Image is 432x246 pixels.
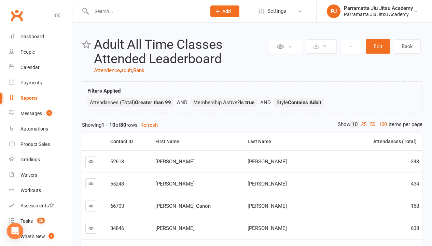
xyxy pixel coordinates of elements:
[9,183,72,198] a: Workouts
[133,67,144,73] a: Rank
[101,122,115,128] strong: 1 - 10
[248,139,341,144] div: Last Name
[20,80,42,85] div: Payments
[210,5,239,17] button: Add
[46,110,52,116] span: 1
[132,67,133,73] span: ,
[82,121,422,129] div: Showing of rows
[9,198,72,214] a: Assessments
[350,121,359,128] a: 10
[20,141,50,147] div: Product Sales
[155,203,211,209] span: [PERSON_NAME] Qanon
[155,181,195,187] span: [PERSON_NAME]
[37,218,45,223] span: 38
[9,137,72,152] a: Product Sales
[248,225,287,231] span: [PERSON_NAME]
[20,65,40,70] div: Calendar
[20,172,37,178] div: Waivers
[110,181,124,187] span: 55248
[344,5,413,11] div: Parramatta Jiu Jitsu Academy
[9,106,72,121] a: Messages 1
[20,188,41,193] div: Workouts
[9,167,72,183] a: Waivers
[338,121,422,128] div: Show items per page
[20,126,48,132] div: Automations
[87,88,121,94] strong: Filters Applied
[90,99,171,106] span: Attendances (Total)
[110,139,147,144] div: Contact ID
[9,152,72,167] a: Gradings
[140,121,158,129] button: Refresh
[193,99,254,106] span: Membership Active?
[155,159,195,165] span: [PERSON_NAME]
[344,11,413,17] div: Parramatta Jiu Jitsu Academy
[94,67,120,73] a: Attendence
[394,39,421,54] a: Back
[155,225,195,231] span: [PERSON_NAME]
[411,203,419,209] span: 168
[8,7,25,24] a: Clubworx
[20,218,33,224] div: Tasks
[267,3,286,19] span: Settings
[9,75,72,91] a: Payments
[9,214,72,229] a: Tasks 38
[248,181,287,187] span: [PERSON_NAME]
[20,34,44,39] div: Dashboard
[350,139,417,144] div: Attendances (Total)
[288,99,321,106] strong: Contains Adult
[366,39,390,54] button: Edit
[94,38,267,66] h2: Adult All Time Classes Attended Leaderboard
[7,223,23,239] div: Open Intercom Messenger
[110,225,124,231] span: 84846
[411,225,419,231] span: 638
[20,49,35,55] div: People
[110,203,124,209] span: 66703
[20,111,42,116] div: Messages
[9,91,72,106] a: Reports
[9,29,72,44] a: Dashboard
[20,234,45,239] div: What's New
[277,99,321,106] span: Style
[155,139,239,144] div: First Name
[359,121,368,128] a: 25
[222,9,231,14] span: Add
[9,121,72,137] a: Automations
[9,60,72,75] a: Calendar
[368,121,377,128] a: 50
[248,159,287,165] span: [PERSON_NAME]
[20,157,40,162] div: Gradings
[135,99,171,106] strong: Greater than 99
[20,203,54,208] div: Assessments
[120,67,121,73] span: ,
[240,99,254,106] strong: Is true
[120,122,126,128] strong: 80
[411,159,419,165] span: 343
[377,121,389,128] a: 100
[248,203,287,209] span: [PERSON_NAME]
[9,229,72,244] a: What's New1
[20,95,38,101] div: Reports
[89,6,201,16] input: Search...
[9,44,72,60] a: People
[411,181,419,187] span: 434
[48,233,54,239] span: 1
[110,159,124,165] span: 52618
[327,4,340,18] div: PJ
[121,67,132,73] a: adult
